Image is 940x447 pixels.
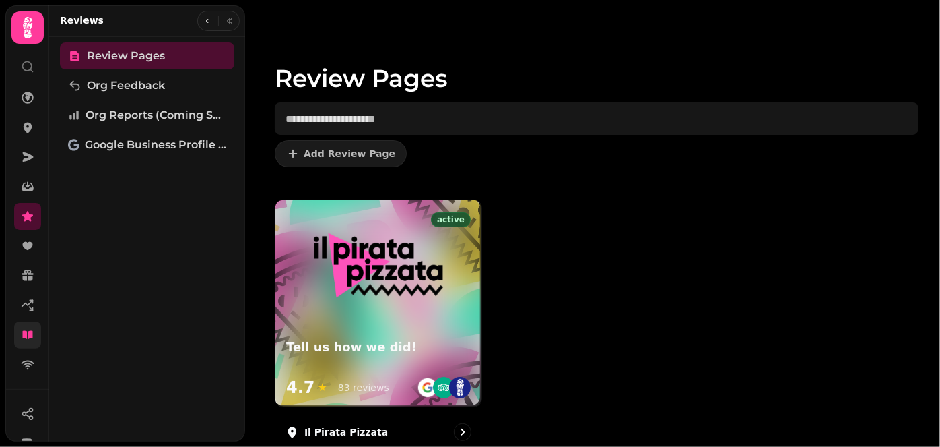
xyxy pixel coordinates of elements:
[431,212,471,227] div: active
[318,380,327,396] span: ★
[449,377,471,398] img: st.png
[49,37,245,442] nav: Tabs
[60,131,234,158] a: Google Business Profile (Beta)
[433,377,455,398] img: ta-emblem@2x.png
[275,32,918,92] h1: Review Pages
[87,48,165,64] span: Review Pages
[304,425,388,439] p: Il Pirata Pizzata
[60,102,234,129] a: Org Reports (coming soon)
[286,339,471,356] h3: Tell us how we did!
[275,140,407,167] button: Add Review Page
[85,137,226,153] span: Google Business Profile (Beta)
[87,78,165,94] span: Org Feedback
[60,72,234,99] a: Org Feedback
[338,381,389,394] div: 83 reviews
[294,222,463,308] img: Tell us how we did!
[86,107,226,123] span: Org Reports (coming soon)
[417,377,438,398] img: go-emblem@2x.png
[60,13,104,27] h2: Reviews
[304,149,395,158] span: Add Review Page
[60,42,234,69] a: Review Pages
[456,425,469,439] svg: go to
[286,377,315,398] span: 4.7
